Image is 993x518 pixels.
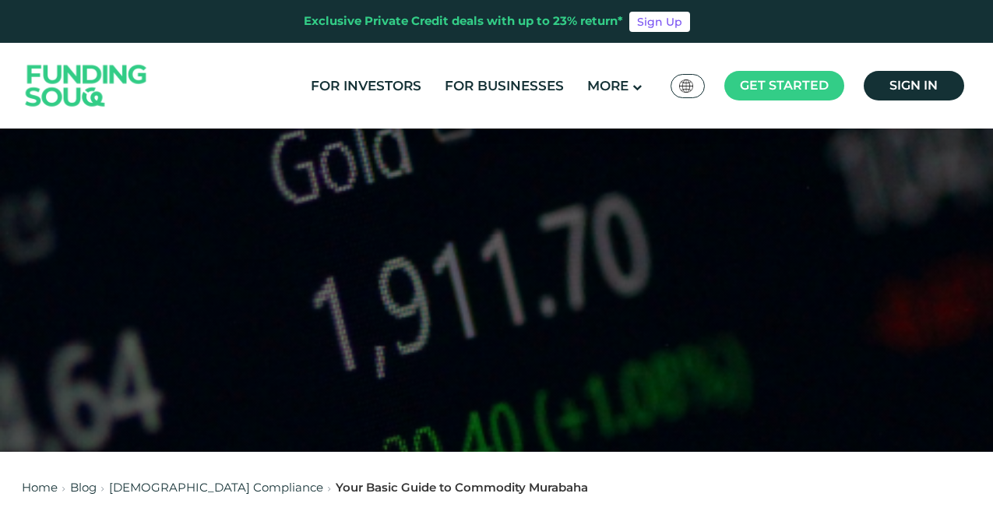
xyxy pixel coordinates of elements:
[629,12,690,32] a: Sign Up
[304,12,623,30] div: Exclusive Private Credit deals with up to 23% return*
[10,47,163,125] img: Logo
[740,78,829,93] span: Get started
[889,78,938,93] span: Sign in
[679,79,693,93] img: SA Flag
[587,78,629,93] span: More
[336,479,588,497] div: Your Basic Guide to Commodity Murabaha
[441,73,568,99] a: For Businesses
[864,71,964,100] a: Sign in
[22,480,58,495] a: Home
[307,73,425,99] a: For Investors
[70,480,97,495] a: Blog
[109,480,323,495] a: [DEMOGRAPHIC_DATA] Compliance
